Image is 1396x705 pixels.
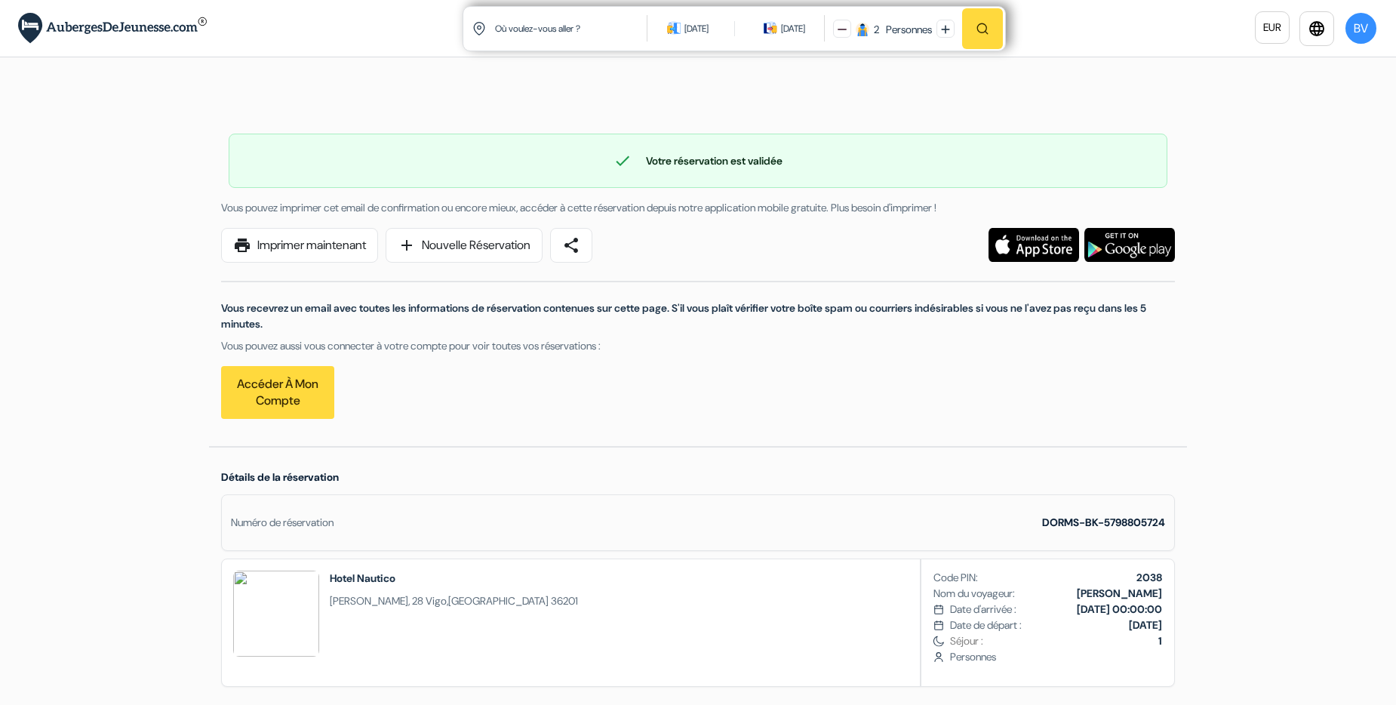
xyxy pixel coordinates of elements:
b: 2038 [1136,571,1162,584]
input: Ville, université ou logement [494,10,650,47]
div: Personnes [881,22,932,38]
div: [DATE] [684,21,709,36]
span: Nom du voyageur: [933,586,1015,602]
img: plus [941,25,950,34]
span: check [613,152,632,170]
img: UjQBPwQxBTIBPwFv [233,571,319,657]
span: Séjour : [950,633,1162,649]
span: add [398,236,416,254]
img: Téléchargez l'application gratuite [1084,228,1175,262]
i: language [1308,20,1326,38]
span: , [330,593,578,609]
a: printImprimer maintenant [221,228,378,263]
span: Vigo [426,594,447,608]
div: [DATE] [781,21,805,36]
a: language [1299,11,1334,46]
span: 36201 [551,594,578,608]
span: [GEOGRAPHIC_DATA] [448,594,549,608]
a: Accéder à mon compte [221,366,334,419]
img: guest icon [856,23,869,36]
img: calendarIcon icon [667,21,681,35]
a: share [550,228,592,263]
b: [PERSON_NAME] [1077,586,1162,600]
img: location icon [472,22,486,35]
b: 1 [1158,634,1162,648]
div: 2 [874,22,879,38]
img: minus [838,25,847,34]
a: EUR [1255,11,1290,44]
span: [PERSON_NAME], 28 [330,594,423,608]
img: AubergesDeJeunesse.com [18,13,207,44]
p: Vous recevrez un email avec toutes les informations de réservation contenues sur cette page. S'il... [221,300,1175,332]
div: Numéro de réservation [231,515,334,531]
span: Détails de la réservation [221,470,339,484]
span: Code PIN: [933,570,978,586]
button: BV [1344,11,1378,45]
b: [DATE] 00:00:00 [1077,602,1162,616]
span: Date d'arrivée : [950,602,1016,617]
span: Date de départ : [950,617,1022,633]
h2: Hotel Nautico [330,571,578,586]
strong: DORMS-BK-5798805724 [1042,516,1165,529]
span: Vous pouvez imprimer cet email de confirmation ou encore mieux, accéder à cette réservation depui... [221,201,936,214]
img: Téléchargez l'application gratuite [989,228,1079,262]
b: [DATE] [1129,618,1162,632]
span: print [233,236,251,254]
span: share [562,236,580,254]
img: calendarIcon icon [764,21,777,35]
span: Personnes [950,649,1162,665]
div: Votre réservation est validée [229,152,1167,170]
a: addNouvelle Réservation [386,228,543,263]
p: Vous pouvez aussi vous connecter à votre compte pour voir toutes vos réservations : [221,338,1175,354]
